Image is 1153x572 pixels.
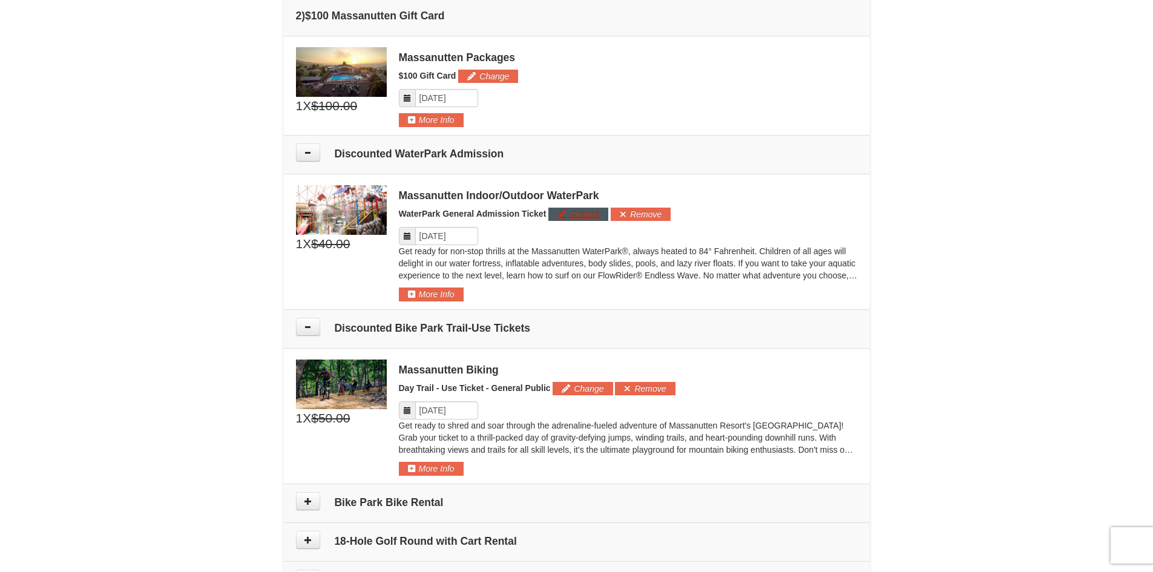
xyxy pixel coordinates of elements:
[399,462,464,475] button: More Info
[399,245,858,281] p: Get ready for non-stop thrills at the Massanutten WaterPark®, always heated to 84° Fahrenheit. Ch...
[399,288,464,301] button: More Info
[399,383,551,393] span: Day Trail - Use Ticket - General Public
[399,209,547,219] span: WaterPark General Admission Ticket
[296,10,858,22] h4: 2 $100 Massanutten Gift Card
[296,97,303,115] span: 1
[399,364,858,376] div: Massanutten Biking
[296,535,858,547] h4: 18-Hole Golf Round with Cart Rental
[553,382,613,395] button: Change
[296,360,387,409] img: 6619923-14-67e0640e.jpg
[296,185,387,235] img: 6619917-1403-22d2226d.jpg
[611,208,671,221] button: Remove
[296,148,858,160] h4: Discounted WaterPark Admission
[303,97,311,115] span: X
[311,97,357,115] span: $100.00
[296,322,858,334] h4: Discounted Bike Park Trail-Use Tickets
[296,235,303,253] span: 1
[615,382,675,395] button: Remove
[296,409,303,427] span: 1
[548,208,608,221] button: Change
[303,235,311,253] span: X
[296,496,858,508] h4: Bike Park Bike Rental
[399,71,456,81] span: $100 Gift Card
[311,409,350,427] span: $50.00
[303,409,311,427] span: X
[458,70,518,83] button: Change
[399,51,858,64] div: Massanutten Packages
[399,113,464,127] button: More Info
[301,10,305,22] span: )
[399,189,858,202] div: Massanutten Indoor/Outdoor WaterPark
[399,419,858,456] p: Get ready to shred and soar through the adrenaline-fueled adventure of Massanutten Resort's [GEOG...
[311,235,350,253] span: $40.00
[296,47,387,97] img: 6619879-1.jpg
